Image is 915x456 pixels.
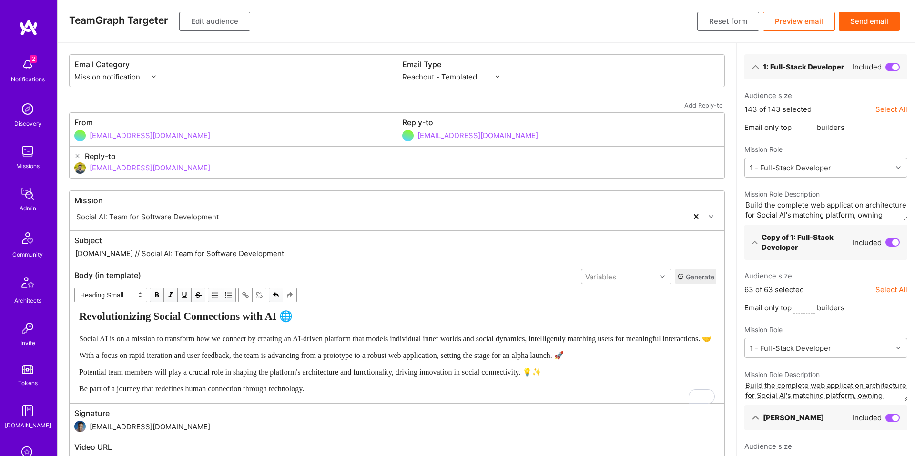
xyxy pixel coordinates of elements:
[744,145,783,154] label: Mission Role
[744,271,907,281] p: Audience size
[20,338,35,348] div: Invite
[164,288,178,302] button: Italic
[74,288,147,302] span: Heading Small
[150,288,164,302] button: Bold
[744,189,907,199] label: Mission Role Description
[682,99,725,112] button: Add Reply-to
[30,55,37,63] span: 2
[74,288,147,302] select: Block type
[752,239,758,246] i: icon ArrowDown
[875,285,907,295] button: Select All
[18,99,37,119] img: discovery
[75,306,716,398] div: To enrich screen reader interactions, please activate Accessibility in Grammarly extension settings
[750,163,831,173] div: 1 - Full-Stack Developer
[896,165,901,170] i: icon Chevron
[18,401,37,420] img: guide book
[744,369,907,379] label: Mission Role Description
[179,12,250,31] button: Edit audience
[853,62,900,72] div: Included
[79,368,541,376] span: Potential team members will play a crucial role in shaping the platform's architecture and functi...
[752,63,759,70] i: icon ArrowDown
[79,310,293,322] span: Revolutionizing Social Connections with AI 🌐
[18,142,37,161] img: teamwork
[19,19,38,36] img: logo
[750,343,831,353] div: 1 - Full-Stack Developer
[74,442,720,452] label: Video URL
[853,238,900,248] div: Included
[74,118,392,128] label: From
[79,385,304,393] span: Be part of a journey that redefines human connection through technology.
[853,413,900,423] div: Included
[896,346,901,350] i: icon Chevron
[76,212,219,222] div: Social AI: Team for Software Development
[744,325,783,334] label: Mission Role
[875,104,907,114] button: Select All
[744,104,812,114] p: 143 of 143 selected
[283,288,297,302] button: Redo
[402,59,720,69] label: Email Type
[74,162,86,174] img: User Avatar
[16,273,39,296] img: Architects
[74,421,86,432] img: User Avatar
[763,12,835,31] button: Preview email
[16,161,40,171] div: Missions
[744,441,907,451] p: Audience size
[402,118,720,128] label: Reply-to
[69,14,168,26] h3: TeamGraph Targeter
[22,365,33,374] img: tokens
[744,122,907,133] p: Email only top builders
[178,288,192,302] button: Underline
[417,123,720,148] input: Add an address...
[90,415,720,439] input: Select one user
[675,269,716,284] button: Generate
[763,62,844,72] div: 1: Full-Stack Developer
[74,153,81,159] i: icon CloseGray
[585,272,616,282] div: Variables
[752,414,759,421] i: icon ArrowDown
[762,232,853,252] div: Copy of 1: Full-Stack Developer
[222,288,236,302] button: OL
[253,288,266,302] button: Remove Link
[269,288,283,302] button: Undo
[208,288,222,302] button: UL
[14,296,41,306] div: Architects
[18,55,37,74] img: bell
[74,248,720,259] input: Enter subject
[744,199,907,221] textarea: Build the complete web application architecture for Social AI's matching platform, owning technic...
[79,335,712,343] span: Social AI is on a mission to transform how we connect by creating an AI-driven platform that mode...
[697,12,759,31] button: Reset form
[18,184,37,203] img: admin teamwork
[74,59,392,69] label: Email Category
[677,273,684,280] i: icon CrystalBall
[192,288,205,302] button: Strikethrough
[744,379,907,401] textarea: Build the complete web application architecture for Social AI's matching platform, owning technic...
[16,227,39,249] img: Community
[12,249,43,259] div: Community
[11,74,45,84] div: Notifications
[709,214,713,219] i: icon Chevron
[660,274,665,279] i: icon Chevron
[763,413,824,423] div: [PERSON_NAME]
[74,196,720,206] label: Mission
[74,270,141,280] label: Body (in template)
[744,285,804,295] p: 63 of 63 selected
[90,123,392,148] input: Add an address...
[85,151,116,161] label: Reply-to
[744,90,907,100] p: Audience size
[238,288,253,302] button: Link
[18,319,37,338] img: Invite
[744,302,907,314] p: Email only top builders
[18,378,38,388] div: Tokens
[839,12,900,31] button: Send email
[74,236,720,246] label: Subject
[14,119,41,129] div: Discovery
[90,156,720,180] input: Select one address...
[74,408,720,418] label: Signature
[79,351,564,359] span: With a focus on rapid iteration and user feedback, the team is advancing from a prototype to a ro...
[20,203,36,213] div: Admin
[5,420,51,430] div: [DOMAIN_NAME]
